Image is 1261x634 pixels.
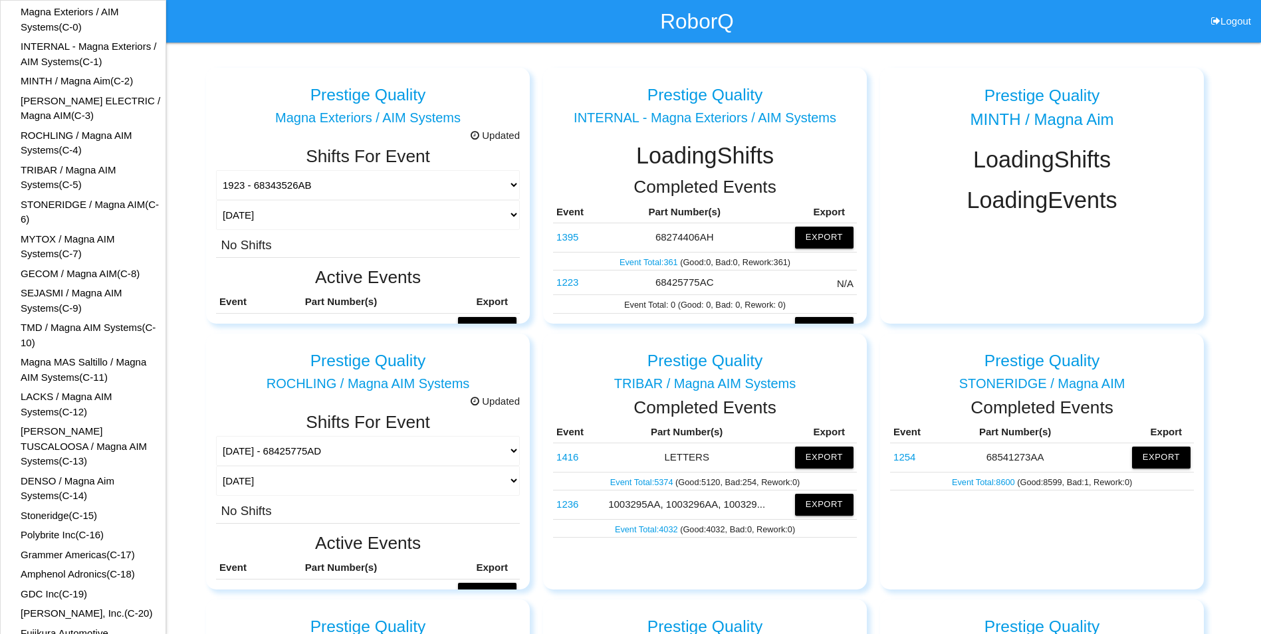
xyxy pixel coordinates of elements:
[216,413,520,432] h2: Shifts For Event
[408,291,520,313] th: Export
[553,223,597,252] td: 68274406AH
[890,421,948,443] th: Event
[21,95,160,122] a: [PERSON_NAME] ELECTRIC / Magna AIM(C-3)
[21,41,157,67] a: INTERNAL - Magna Exteriors / AIM Systems(C-1)
[216,313,274,342] td: 68343526AB
[221,235,272,252] h3: No Shifts
[890,188,1194,213] h4: Loading Events
[216,579,274,607] td: 68425775AD
[556,254,854,268] p: (Good: 0 , Bad: 0 , Rework: 361 )
[556,276,578,288] a: 1223
[1,389,166,419] div: LACKS / Magna AIM Systems's Dashboard
[21,199,159,225] a: STONERIDGE / Magna AIM(C-6)
[21,287,122,314] a: SEJASMI / Magna AIM Systems(C-9)
[775,274,854,291] p: N/A
[1,355,166,385] div: Magna MAS Saltillo / Magna AIM Systems's Dashboard
[1,94,166,124] div: JOHNSON ELECTRIC / Magna AIM's Dashboard
[795,227,854,248] button: Export
[1,508,166,524] div: Stoneridge's Dashboard
[647,86,763,104] h5: Prestige Quality
[553,421,592,443] th: Event
[1,74,166,89] div: MINTH / Magna Aim's Dashboard
[1,197,166,227] div: STONERIDGE / Magna AIM's Dashboard
[216,291,274,313] th: Event
[471,128,520,144] span: Updated
[890,443,948,472] td: 68541273AA
[21,510,97,521] a: Stoneridge(C-15)
[556,451,578,463] a: 1416
[890,76,1194,129] a: Prestige Quality MINTH / Magna Aim
[274,557,408,579] th: Part Number(s)
[553,75,857,125] a: Prestige Quality INTERNAL - Magna Exteriors / AIM Systems
[553,313,597,342] td: 1002414AA (Hood Bumpers)
[952,477,1017,487] a: Event Total:8600
[1,320,166,350] div: TMD / Magna AIM Systems's Dashboard
[21,164,116,191] a: TRIBAR / Magna AIM Systems(C-5)
[216,341,520,391] a: Prestige Quality ROCHLING / Magna AIM Systems
[310,352,426,370] h5: Prestige Quality
[556,322,578,333] a: 1212
[219,322,241,333] a: 1923
[553,490,592,519] td: 1003295AA, 1003296AA, 1003297AA, 1003298AA
[21,268,140,279] a: GECOM / Magna AIM(C-8)
[216,268,520,287] h2: Active Events
[556,231,578,243] a: 1395
[458,317,516,338] button: Export
[556,498,578,510] a: 1236
[21,568,135,580] a: Amphenol Adronics(C-18)
[795,447,854,468] button: Export
[615,524,680,534] a: Event Total:4032
[216,75,520,125] a: Prestige Quality Magna Exteriors / AIM Systems
[21,6,119,33] a: Magna Exteriors / AIM Systems(C-0)
[1,232,166,262] div: MYTOX / Magna AIM Systems's Dashboard
[948,443,1082,472] td: 68541273AA
[592,443,782,472] td: LETTERS
[553,341,857,391] a: Prestige Quality TRIBAR / Magna AIM Systems
[893,451,915,463] a: 1254
[1,163,166,193] div: TRIBAR / Magna AIM Systems's Dashboard
[310,86,426,104] h5: Prestige Quality
[21,356,146,383] a: Magna MAS Saltillo / Magna AIM Systems(C-11)
[553,270,597,295] td: 68425775AC
[274,313,408,342] td: 68343526AB
[274,579,408,607] td: 68425775AD
[890,148,1194,173] h4: Loading Shifts
[216,376,520,391] div: ROCHLING / Magna AIM Systems
[610,477,675,487] a: Event Total:5374
[553,177,857,197] h2: Completed Events
[795,317,854,338] button: Export
[781,421,857,443] th: Export
[597,201,772,223] th: Part Number(s)
[21,588,87,599] a: GDC Inc(C-19)
[21,391,112,417] a: LACKS / Magna AIM Systems(C-12)
[1,286,166,316] div: SEJASMI / Magna AIM Systems's Dashboard
[553,144,857,169] h4: Loading Shifts
[1,424,166,469] div: BROSE TUSCALOOSA / Magna AIM Systems's Dashboard
[556,296,854,311] p: Event Total: 0 (Good: 0, Bad: 0, Rework: 0)
[408,557,520,579] th: Export
[592,490,782,519] td: 1003295AA, 1003296AA, 100329...
[216,534,520,553] h2: Active Events
[597,270,772,295] td: 68425775AC
[1,474,166,504] div: DENSO / Magna Aim Systems's Dashboard
[1,606,166,621] div: IER Fujikura, Inc.'s Dashboard
[890,111,1194,128] div: MINTH / Magna Aim
[1,567,166,582] div: Amphenol Adronics's Dashboard
[948,421,1082,443] th: Part Number(s)
[893,474,1191,488] p: (Good: 8599 , Bad: 1 , Rework: 0 )
[21,425,147,467] a: [PERSON_NAME] TUSCALOOSA / Magna AIM Systems(C-13)
[21,75,133,86] a: MINTH / Magna Aim(C-2)
[1,266,166,282] div: GECOM / Magna AIM's Dashboard
[890,341,1194,391] a: Prestige Quality STONERIDGE / Magna AIM
[221,501,272,518] h3: No Shifts
[553,398,857,417] h2: Completed Events
[795,494,854,515] button: Export
[21,322,156,348] a: TMD / Magna AIM Systems(C-10)
[1,39,166,69] div: INTERNAL - Magna Exteriors / AIM Systems's Dashboard
[597,313,772,342] td: 1002414AA (Hood Bumpers)
[219,587,241,599] a: 1929
[553,443,592,472] td: LETTERS
[592,421,782,443] th: Part Number(s)
[1,528,166,543] div: Polybrite Inc's Dashboard
[772,201,857,223] th: Export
